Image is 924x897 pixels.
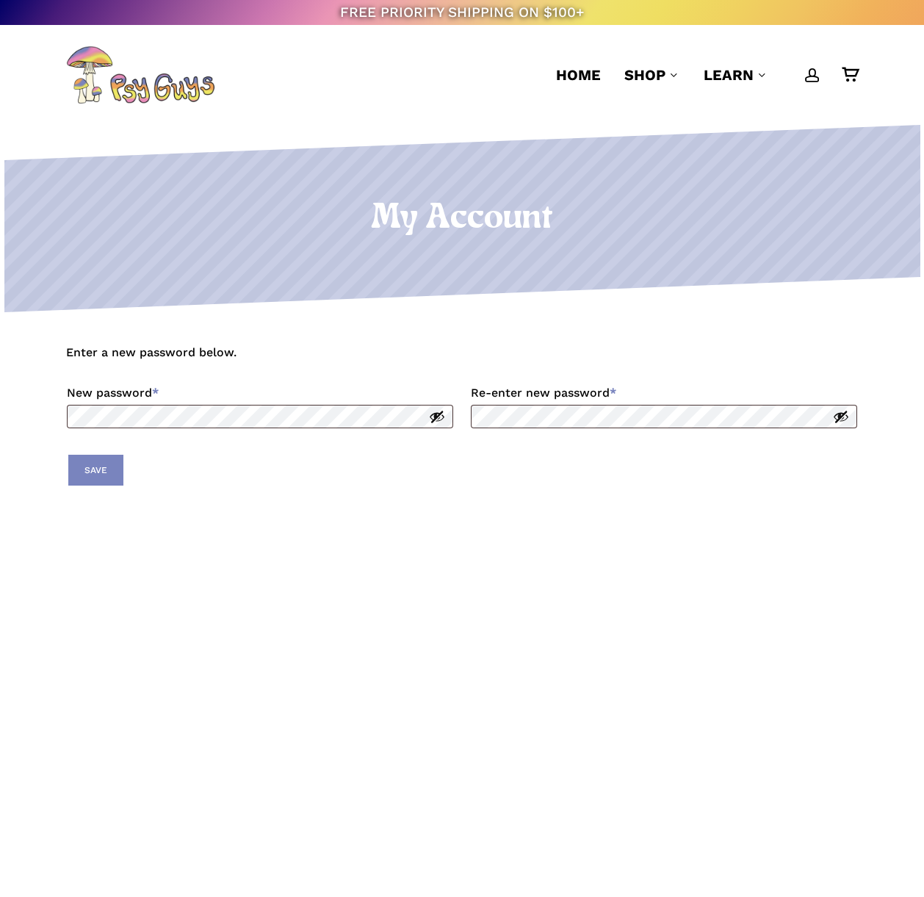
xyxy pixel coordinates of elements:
[66,46,214,104] img: PsyGuys
[833,408,849,425] button: Show password
[556,66,601,84] span: Home
[704,65,768,85] a: Learn
[544,25,858,125] nav: Main Menu
[704,66,754,84] span: Learn
[68,455,123,486] button: Save
[66,342,858,381] p: Enter a new password below.
[624,66,665,84] span: Shop
[429,408,445,425] button: Show password
[67,381,453,405] label: New password
[471,381,857,405] label: Re-enter new password
[556,65,601,85] a: Home
[624,65,680,85] a: Shop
